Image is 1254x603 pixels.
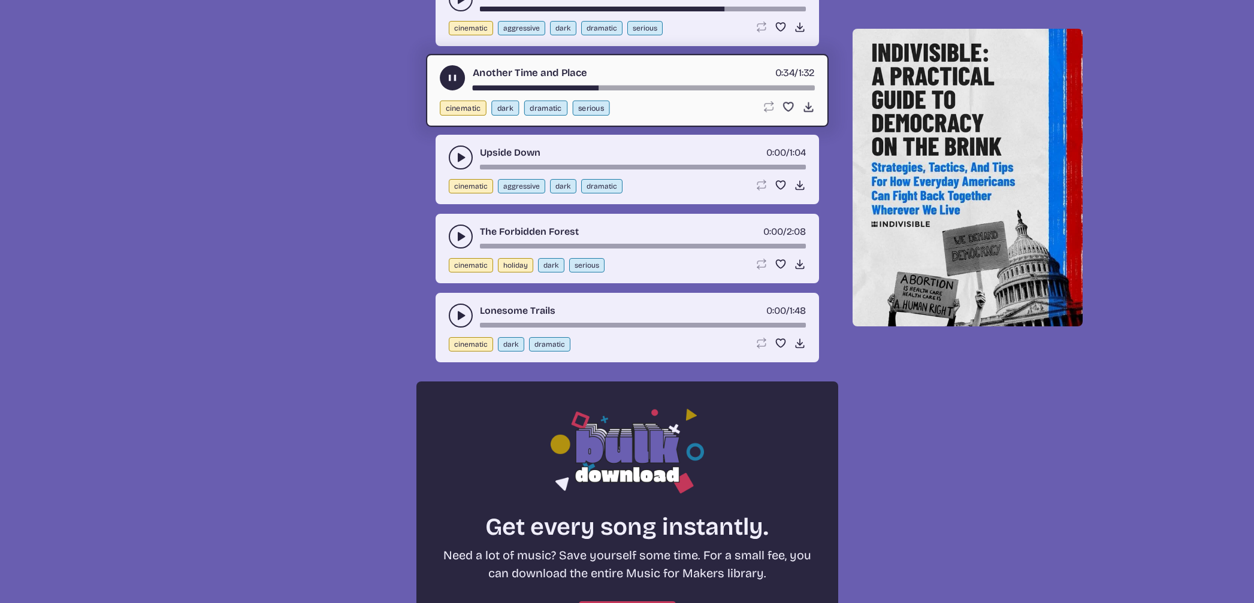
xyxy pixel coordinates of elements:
span: 1:48 [790,305,806,316]
span: timer [763,226,783,237]
button: play-pause toggle [449,146,473,169]
button: Favorite [775,337,787,349]
a: Another Time and Place [472,65,587,80]
p: Need a lot of music? Save yourself some time. For a small fee, you can download the entire Music ... [438,546,817,582]
button: cinematic [449,337,493,352]
button: Loop [756,258,767,270]
button: cinematic [449,258,493,272]
div: song-time-bar [480,165,806,169]
button: dark [498,337,524,352]
a: The Forbidden Forest [480,225,579,239]
button: Loop [756,21,767,33]
button: cinematic [449,179,493,193]
div: song-time-bar [472,86,814,90]
div: song-time-bar [480,244,806,249]
button: serious [627,21,663,35]
div: / [763,225,806,239]
button: play-pause toggle [449,304,473,328]
button: Favorite [775,179,787,191]
button: play-pause toggle [440,65,465,90]
div: song-time-bar [480,323,806,328]
div: / [766,146,806,160]
span: timer [766,147,786,158]
a: Upside Down [480,146,540,160]
button: aggressive [498,179,545,193]
span: 2:08 [787,226,806,237]
button: dramatic [529,337,570,352]
span: 1:32 [798,66,814,78]
button: Favorite [775,21,787,33]
span: timer [775,66,794,78]
button: Loop [756,337,767,349]
span: 1:04 [790,147,806,158]
button: play-pause toggle [449,225,473,249]
span: timer [766,305,786,316]
button: cinematic [449,21,493,35]
button: Favorite [775,258,787,270]
button: aggressive [498,21,545,35]
button: holiday [498,258,533,272]
button: dramatic [581,179,623,193]
button: dark [538,258,564,272]
div: / [775,65,814,80]
button: dramatic [581,21,623,35]
button: cinematic [440,101,487,116]
div: / [766,304,806,318]
button: Loop [756,179,767,191]
button: serious [569,258,605,272]
button: dark [491,101,519,116]
img: Bulk download [551,405,704,493]
button: Favorite [782,101,794,113]
div: song-time-bar [480,7,806,11]
a: Lonesome Trails [480,304,555,318]
h2: Get every song instantly. [438,513,817,541]
button: Loop [762,101,774,113]
img: Help save our democracy! [853,29,1083,326]
button: dramatic [524,101,567,116]
button: serious [572,101,609,116]
button: dark [550,21,576,35]
button: dark [550,179,576,193]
